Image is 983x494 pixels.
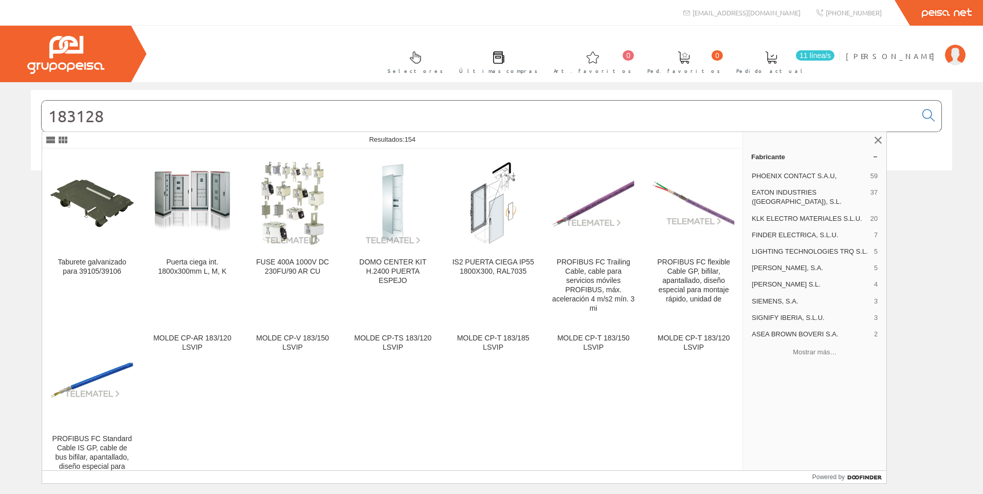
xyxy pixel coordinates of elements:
[752,330,870,339] span: ASEA BROWN BOVERI S.A.
[870,214,878,223] span: 20
[752,231,870,240] span: FINDER ELECTRICA, S.L.U.
[826,8,882,17] span: [PHONE_NUMBER]
[449,43,543,80] a: Últimas compras
[27,36,104,74] img: Grupo Peisa
[644,326,743,492] a: MOLDE CP-T 183/120 LSVIP
[42,326,142,492] a: PROFIBUS FC Standard Cable IS GP, cable de bus bifilar, apantallado, diseño especial para montaje...
[50,258,134,276] div: Taburete galvanizado para 39105/39106
[543,326,643,492] a: MOLDE CP-T 183/150 LSVIP
[693,8,800,17] span: [EMAIL_ADDRESS][DOMAIN_NAME]
[142,326,242,492] a: MOLDE CP-AR 183/120 LSVIP
[644,149,743,325] a: PROFIBUS FC flexible Cable GP, bifilar, apantallado, diseño especial para montaje rápido, unidad ...
[343,326,443,492] a: MOLDE CP-TS 183/120 LSVIP
[874,231,878,240] span: 7
[42,101,916,131] input: Buscar...
[623,50,634,61] span: 0
[652,181,735,226] img: PROFIBUS FC flexible Cable GP, bifilar, apantallado, diseño especial para montaje rápido, unidad de
[712,50,723,61] span: 0
[652,334,735,352] div: MOLDE CP-T 183/120 LSVIP
[870,188,878,206] span: 37
[459,66,538,76] span: Últimas compras
[874,297,878,306] span: 3
[812,472,845,482] span: Powered by
[377,43,448,80] a: Selectores
[752,297,870,306] span: SIEMENS, S.A.
[652,258,735,304] div: PROFIBUS FC flexible Cable GP, bifilar, apantallado, diseño especial para montaje rápido, unidad de
[554,66,631,76] span: Art. favoritos
[552,180,635,227] img: PROFIBUS FC Trailing Cable, cable para servicios móviles PROFIBUS, máx. aceleración 4 m/s2 mín. 3 mi
[31,183,952,192] div: © Grupo Peisa
[388,66,443,76] span: Selectores
[752,214,866,223] span: KLK ELECTRO MATERIALES S.L.U.
[443,149,543,325] a: IS2 PUERTA CIEGA IP55 1800X300, RAL7035 IS2 PUERTA CIEGA IP55 1800X300, RAL7035
[752,188,866,206] span: EATON INDUSTRIES ([GEOGRAPHIC_DATA]), S.L.
[405,136,416,143] span: 154
[874,247,878,256] span: 5
[351,258,434,286] div: DOMO CENTER KIT H.2400 PUERTA ESPEJO
[243,326,342,492] a: MOLDE CP-V 183/150 LSVIP
[369,136,415,143] span: Resultados:
[543,149,643,325] a: PROFIBUS FC Trailing Cable, cable para servicios móviles PROFIBUS, máx. aceleración 4 m/s2 mín. 3...
[151,334,234,352] div: MOLDE CP-AR 183/120 LSVIP
[752,172,866,181] span: PHOENIX CONTACT S.A.U,
[42,149,142,325] a: Taburete galvanizado para 39105/39106 Taburete galvanizado para 39105/39106
[151,162,234,245] img: Puerta ciega int. 1800x300mm L, M, K
[443,326,543,492] a: MOLDE CP-T 183/185 LSVIP
[552,258,635,313] div: PROFIBUS FC Trailing Cable, cable para servicios móviles PROFIBUS, máx. aceleración 4 m/s2 mín. 3 mi
[50,434,134,481] div: PROFIBUS FC Standard Cable IS GP, cable de bus bifilar, apantallado, diseño especial para montaje rá
[752,247,870,256] span: LIGHTING TECHNOLOGIES TRQ S.L.
[451,258,535,276] div: IS2 PUERTA CIEGA IP55 1800X300, RAL7035
[50,362,134,398] img: PROFIBUS FC Standard Cable IS GP, cable de bus bifilar, apantallado, diseño especial para montaje rá
[343,149,443,325] a: DOMO CENTER KIT H.2400 PUERTA ESPEJO DOMO CENTER KIT H.2400 PUERTA ESPEJO
[874,313,878,322] span: 3
[726,43,837,80] a: 11 línea/s Pedido actual
[50,162,134,245] img: Taburete galvanizado para 39105/39106
[151,258,234,276] div: Puerta ciega int. 1800x300mm L, M, K
[351,334,434,352] div: MOLDE CP-TS 183/120 LSVIP
[552,334,635,352] div: MOLDE CP-T 183/150 LSVIP
[251,334,334,352] div: MOLDE CP-V 183/150 LSVIP
[846,43,966,52] a: [PERSON_NAME]
[812,471,887,483] a: Powered by
[647,66,720,76] span: Ped. favoritos
[251,162,334,245] img: FUSE 400A 1000V DC 230FU/90 AR CU
[451,162,535,245] img: IS2 PUERTA CIEGA IP55 1800X300, RAL7035
[142,149,242,325] a: Puerta ciega int. 1800x300mm L, M, K Puerta ciega int. 1800x300mm L, M, K
[874,280,878,289] span: 4
[351,162,434,245] img: DOMO CENTER KIT H.2400 PUERTA ESPEJO
[752,280,870,289] span: [PERSON_NAME] S.L.
[870,172,878,181] span: 59
[251,258,334,276] div: FUSE 400A 1000V DC 230FU/90 AR CU
[743,148,886,165] a: Fabricante
[846,51,940,61] span: [PERSON_NAME]
[752,313,870,322] span: SIGNIFY IBERIA, S.L.U.
[874,263,878,273] span: 5
[874,330,878,339] span: 2
[796,50,834,61] span: 11 línea/s
[747,344,882,360] button: Mostrar más…
[752,263,870,273] span: [PERSON_NAME], S.A.
[243,149,342,325] a: FUSE 400A 1000V DC 230FU/90 AR CU FUSE 400A 1000V DC 230FU/90 AR CU
[451,334,535,352] div: MOLDE CP-T 183/185 LSVIP
[736,66,806,76] span: Pedido actual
